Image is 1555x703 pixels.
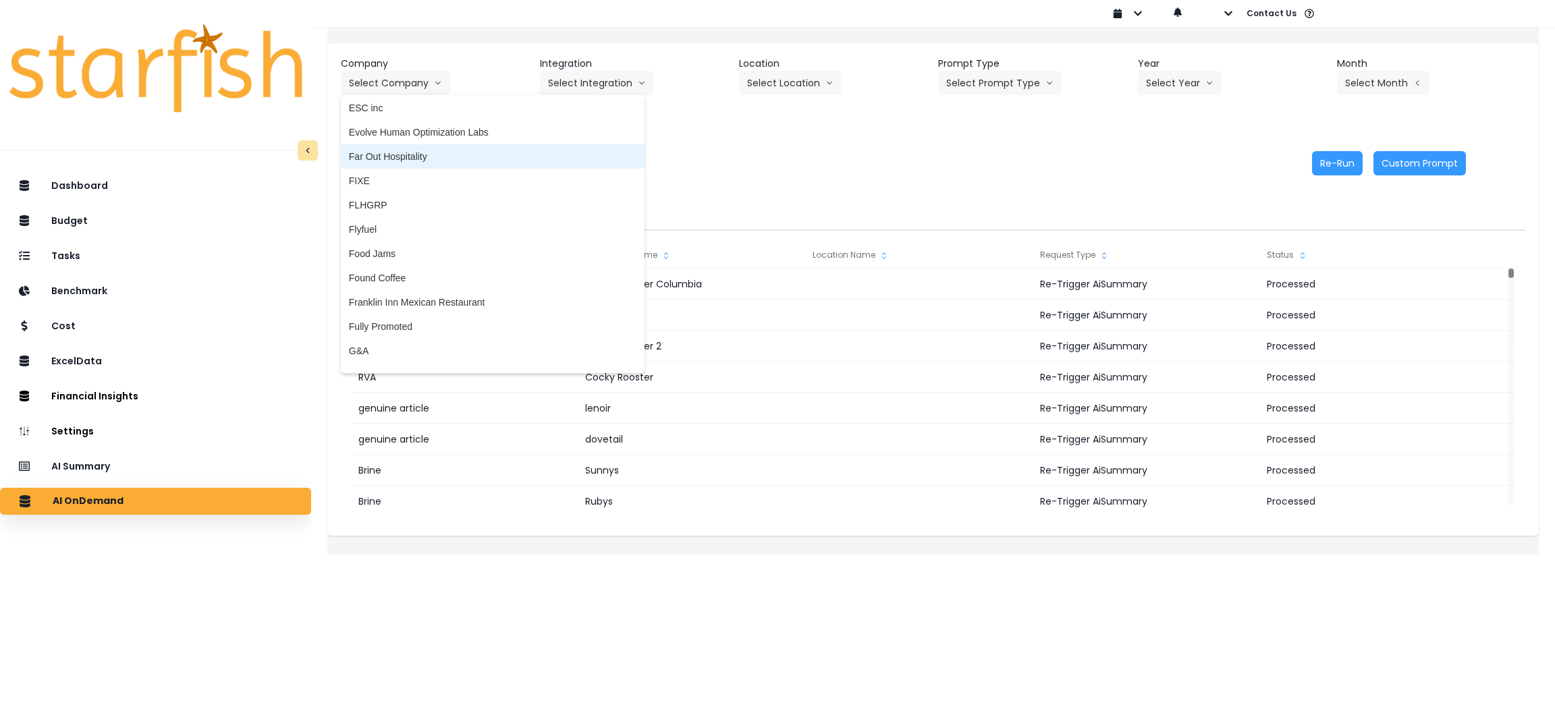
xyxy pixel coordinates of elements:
[578,269,805,300] div: Cocky Rooster Columbia
[540,57,728,71] header: Integration
[1373,151,1466,175] button: Custom Prompt
[1033,455,1260,486] div: Re-Trigger AiSummary
[938,57,1126,71] header: Prompt Type
[1260,424,1487,455] div: Processed
[349,101,636,115] span: ESC inc
[349,125,636,139] span: Evolve Human Optimization Labs
[1260,362,1487,393] div: Processed
[1260,393,1487,424] div: Processed
[51,180,108,192] p: Dashboard
[1138,57,1326,71] header: Year
[341,95,645,373] ul: Select Companyarrow down line
[578,455,805,486] div: Sunnys
[349,223,636,236] span: Flyfuel
[352,362,578,393] div: RVA
[578,486,805,517] div: Rubys
[51,320,76,332] p: Cost
[1033,486,1260,517] div: Re-Trigger AiSummary
[578,362,805,393] div: Cocky Rooster
[349,368,636,382] span: G6
[349,271,636,285] span: Found Coffee
[1260,269,1487,300] div: Processed
[540,71,654,95] button: Select Integrationarrow down line
[1413,76,1421,90] svg: arrow left line
[352,486,578,517] div: Brine
[1337,71,1429,95] button: Select Montharrow left line
[349,150,636,163] span: Far Out Hospitality
[1260,331,1487,362] div: Processed
[825,76,834,90] svg: arrow down line
[51,285,107,297] p: Benchmark
[1260,242,1487,269] div: Status
[349,198,636,212] span: FLHGRP
[879,250,890,261] svg: sort
[1033,269,1260,300] div: Re-Trigger AiSummary
[352,455,578,486] div: Brine
[661,250,672,261] svg: sort
[638,76,646,90] svg: arrow down line
[578,331,805,362] div: Cocky Rooster 2
[51,461,110,472] p: AI Summary
[578,300,805,331] div: Game Plan
[578,393,805,424] div: lenoir
[51,356,102,367] p: ExcelData
[1260,486,1487,517] div: Processed
[1033,393,1260,424] div: Re-Trigger AiSummary
[434,76,442,90] svg: arrow down line
[1033,300,1260,331] div: Re-Trigger AiSummary
[51,215,88,227] p: Budget
[739,71,842,95] button: Select Locationarrow down line
[349,247,636,260] span: Food Jams
[1099,250,1110,261] svg: sort
[349,174,636,188] span: FIXE
[1337,57,1525,71] header: Month
[341,57,529,71] header: Company
[1205,76,1213,90] svg: arrow down line
[349,320,636,333] span: Fully Promoted
[341,71,450,95] button: Select Companyarrow down line
[349,296,636,309] span: Franklin Inn Mexican Restaurant
[578,424,805,455] div: dovetail
[938,71,1062,95] button: Select Prompt Typearrow down line
[349,344,636,358] span: G&A
[1138,71,1222,95] button: Select Yeararrow down line
[51,250,80,262] p: Tasks
[1033,424,1260,455] div: Re-Trigger AiSummary
[352,393,578,424] div: genuine article
[1045,76,1054,90] svg: arrow down line
[1033,242,1260,269] div: Request Type
[806,242,1033,269] div: Location Name
[1312,151,1363,175] button: Re-Run
[578,242,805,269] div: Integration Name
[1297,250,1308,261] svg: sort
[352,424,578,455] div: genuine article
[739,57,927,71] header: Location
[1260,455,1487,486] div: Processed
[53,495,124,507] p: AI OnDemand
[1260,300,1487,331] div: Processed
[1033,362,1260,393] div: Re-Trigger AiSummary
[1033,331,1260,362] div: Re-Trigger AiSummary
